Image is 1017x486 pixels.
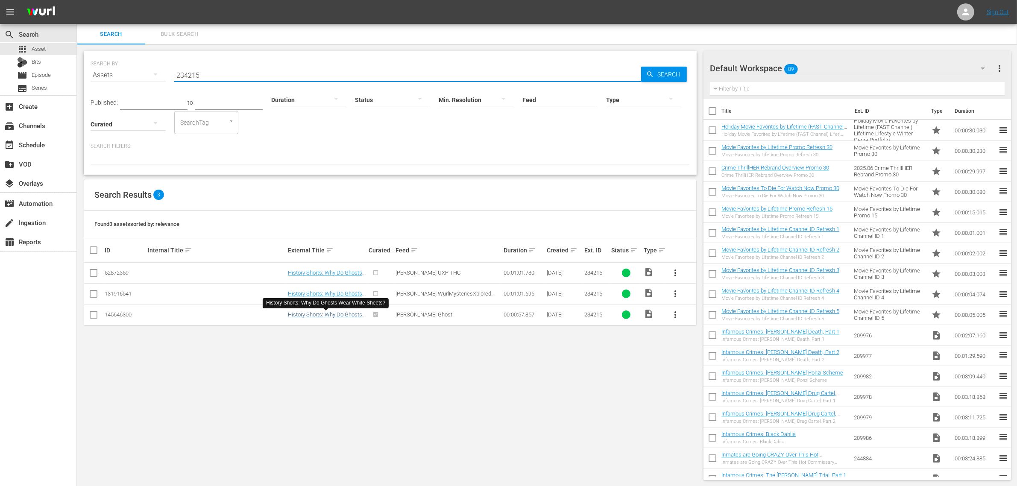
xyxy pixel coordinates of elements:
[105,247,145,254] div: ID
[998,248,1008,258] span: reorder
[32,84,47,92] span: Series
[721,287,839,294] a: Movie Favorites by Lifetime Channel ID Refresh 4
[4,179,15,189] span: Overlays
[17,44,27,54] span: Asset
[32,71,51,79] span: Episode
[931,207,941,217] span: Promo
[721,99,849,123] th: Title
[951,243,998,263] td: 00:00:02.002
[850,304,928,325] td: Movie Favorites by Lifetime Channel ID 5
[931,371,941,381] span: Video
[721,152,832,158] div: Movie Favorites by Lifetime Promo Refresh 30
[665,304,686,325] button: more_vert
[721,419,847,424] div: Infamous Crimes: [PERSON_NAME] Drug Cartel, Part 2
[850,407,928,427] td: 209979
[998,330,1008,340] span: reorder
[584,290,602,297] span: 234215
[528,246,536,254] span: sort
[951,161,998,182] td: 00:00:29.997
[547,269,582,276] div: [DATE]
[644,309,654,319] span: Video
[931,433,941,443] span: Video
[32,45,46,53] span: Asset
[850,161,928,182] td: 2025.06 Crime ThrillHER Rebrand Promo 30
[105,269,145,276] div: 52872359
[5,7,15,17] span: menu
[994,58,1005,79] button: more_vert
[410,246,418,254] span: sort
[850,202,928,223] td: Movie Favorites by Lifetime Promo 15
[998,268,1008,278] span: reorder
[570,246,577,254] span: sort
[396,290,495,303] span: [PERSON_NAME] WurlMysteriesXplored THC
[951,407,998,427] td: 00:03:11.725
[91,63,166,87] div: Assets
[721,255,839,260] div: Movie Favorites by Lifetime Channel ID Refresh 2
[998,453,1008,463] span: reorder
[94,221,179,227] span: Found 3 assets sorted by: relevance
[94,190,152,200] span: Search Results
[998,412,1008,422] span: reorder
[644,245,662,255] div: Type
[931,351,941,361] span: Video
[288,290,366,303] a: History Shorts: Why Do Ghosts Wear White Sheets?
[850,366,928,386] td: 209982
[998,432,1008,442] span: reorder
[998,309,1008,319] span: reorder
[721,472,846,478] a: Infamous Crimes: The [PERSON_NAME] Trial, Part 1
[721,205,832,212] a: Movie Favorites by Lifetime Promo Refresh 15
[17,83,27,94] span: Series
[931,166,941,176] span: Promo
[850,386,928,407] td: 209978
[951,141,998,161] td: 00:00:30.230
[150,29,208,39] span: Bulk Search
[670,268,680,278] span: more_vert
[396,245,501,255] div: Feed
[850,141,928,161] td: Movie Favorites by Lifetime Promo 30
[584,247,609,254] div: Ext. ID
[931,474,941,484] span: Video
[4,159,15,170] span: VOD
[4,121,15,131] span: Channels
[951,366,998,386] td: 00:03:09.440
[998,227,1008,237] span: reorder
[547,290,582,297] div: [DATE]
[721,234,839,240] div: Movie Favorites by Lifetime Channel ID Refresh 1
[584,269,602,276] span: 234215
[951,427,998,448] td: 00:03:18.899
[105,290,145,297] div: 131916541
[611,245,641,255] div: Status
[850,284,928,304] td: Movie Favorites by Lifetime Channel ID 4
[998,473,1008,483] span: reorder
[998,166,1008,176] span: reorder
[931,289,941,299] span: Promo
[998,186,1008,196] span: reorder
[950,99,1001,123] th: Duration
[931,330,941,340] span: Video
[721,390,840,403] a: Infamous Crimes: [PERSON_NAME] Drug Cartel, Part 1
[288,311,366,324] a: History Shorts: Why Do Ghosts Wear White Sheets?
[396,311,452,318] span: [PERSON_NAME] Ghost
[850,243,928,263] td: Movie Favorites by Lifetime Channel ID 2
[850,99,926,123] th: Ext. ID
[4,102,15,112] span: Create
[665,263,686,283] button: more_vert
[32,58,41,66] span: Bits
[931,453,941,463] span: Video
[665,284,686,304] button: more_vert
[504,269,544,276] div: 00:01:01.780
[326,246,334,254] span: sort
[721,214,832,219] div: Movie Favorites by Lifetime Promo Refresh 15
[926,99,950,123] th: Type
[951,304,998,325] td: 00:00:05.005
[721,451,822,464] a: Inmates are Going CRAZY Over This Hot Commissary Commodity
[998,125,1008,135] span: reorder
[658,246,666,254] span: sort
[998,350,1008,360] span: reorder
[931,269,941,279] span: Promo
[998,145,1008,155] span: reorder
[931,146,941,156] span: Promo
[850,325,928,345] td: 209976
[547,245,582,255] div: Created
[654,67,687,82] span: Search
